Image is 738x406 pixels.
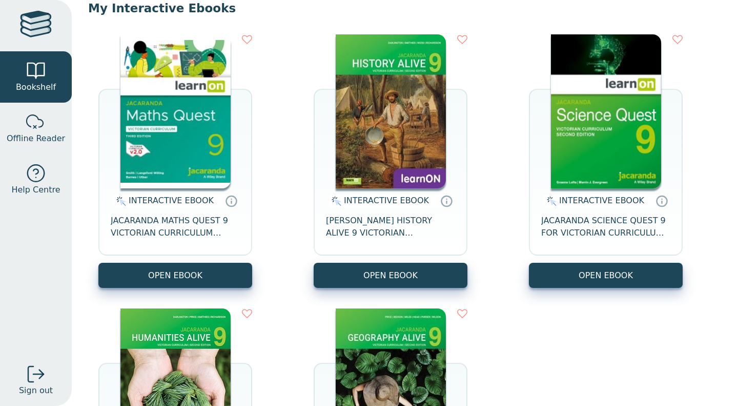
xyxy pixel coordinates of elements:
[225,195,237,207] a: Interactive eBooks are accessed online via the publisher’s portal. They contain interactive resou...
[655,195,668,207] a: Interactive eBooks are accessed online via the publisher’s portal. They contain interactive resou...
[559,196,644,205] span: INTERACTIVE EBOOK
[314,263,467,288] button: OPEN EBOOK
[11,184,60,196] span: Help Centre
[88,1,722,16] p: My Interactive Ebooks
[541,215,670,239] span: JACARANDA SCIENCE QUEST 9 FOR VICTORIAN CURRICULUM LEARNON 2E EBOOK
[529,263,683,288] button: OPEN EBOOK
[344,196,429,205] span: INTERACTIVE EBOOK
[129,196,214,205] span: INTERACTIVE EBOOK
[113,195,126,207] img: interactive.svg
[111,215,240,239] span: JACARANDA MATHS QUEST 9 VICTORIAN CURRICULUM LEARNON EBOOK 3E
[120,34,231,188] img: d8ec4081-4f6c-4da7-a9b0-af0f6a6d5f93.jpg
[16,81,56,93] span: Bookshelf
[544,195,557,207] img: interactive.svg
[329,195,341,207] img: interactive.svg
[7,132,65,145] span: Offline Reader
[326,215,455,239] span: [PERSON_NAME] HISTORY ALIVE 9 VICTORIAN CURRICULUM LEARNON EBOOK 2E
[551,34,661,188] img: 30be4121-5288-ea11-a992-0272d098c78b.png
[98,263,252,288] button: OPEN EBOOK
[19,384,53,397] span: Sign out
[440,195,453,207] a: Interactive eBooks are accessed online via the publisher’s portal. They contain interactive resou...
[336,34,446,188] img: 79456b09-8091-e911-a97e-0272d098c78b.jpg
